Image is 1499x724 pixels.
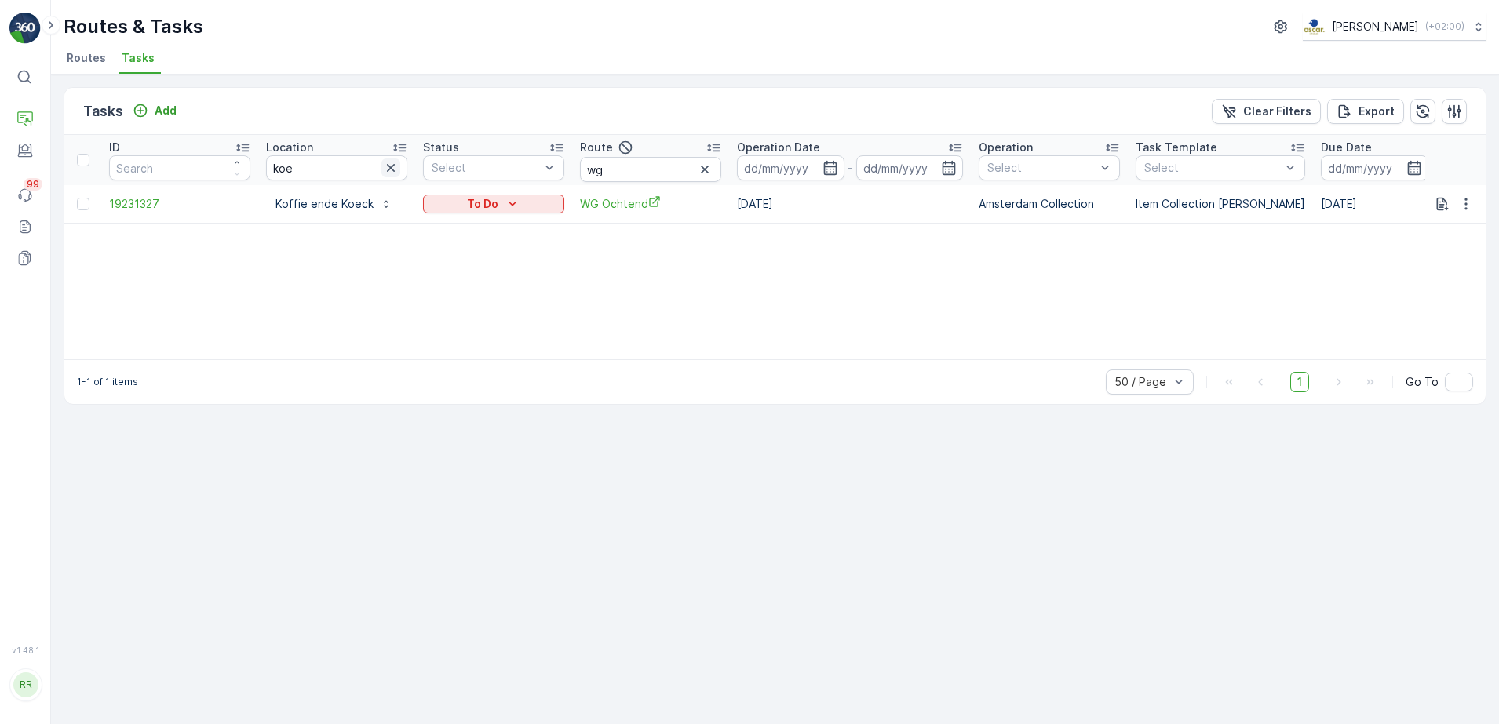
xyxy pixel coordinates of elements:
img: basis-logo_rgb2x.png [1303,18,1326,35]
p: Operation [979,140,1033,155]
p: Tasks [83,100,123,122]
p: Operation Date [737,140,820,155]
p: ID [109,140,120,155]
p: 99 [27,178,39,191]
button: Export [1327,99,1404,124]
p: Select [432,160,540,176]
div: RR [13,672,38,697]
input: dd/mm/yyyy [737,155,844,180]
button: Add [126,101,183,120]
p: Add [155,103,177,118]
td: Item Collection [PERSON_NAME] [1128,185,1313,223]
input: Search [266,155,407,180]
button: Koffie ende Koeck [266,191,402,216]
a: WG Ochtend [580,195,721,212]
p: Select [987,160,1096,176]
p: Koffie ende Koeck [275,196,374,212]
p: 1-1 of 1 items [77,376,138,388]
p: [PERSON_NAME] [1332,19,1419,35]
td: Amsterdam Collection [971,185,1128,223]
input: dd/mm/yyyy [1321,155,1428,180]
p: Routes & Tasks [64,14,203,39]
p: Export [1359,104,1395,119]
p: Location [266,140,313,155]
p: Due Date [1321,140,1372,155]
input: Search [109,155,250,180]
img: logo [9,13,41,44]
p: Clear Filters [1243,104,1311,119]
p: Route [580,140,613,155]
div: Toggle Row Selected [77,198,89,210]
p: Task Template [1136,140,1217,155]
p: ( +02:00 ) [1425,20,1464,33]
a: 19231327 [109,196,250,212]
p: Select [1144,160,1281,176]
p: To Do [467,196,498,212]
span: Routes [67,50,106,66]
p: Status [423,140,459,155]
a: 99 [9,180,41,211]
td: [DATE] [729,185,971,223]
span: Tasks [122,50,155,66]
button: RR [9,658,41,711]
p: - [848,158,853,177]
button: To Do [423,195,564,213]
span: v 1.48.1 [9,646,41,655]
input: Search [580,157,721,182]
button: [PERSON_NAME](+02:00) [1303,13,1486,41]
input: dd/mm/yyyy [856,155,964,180]
span: Go To [1406,374,1439,390]
span: 1 [1290,372,1309,392]
button: Clear Filters [1212,99,1321,124]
